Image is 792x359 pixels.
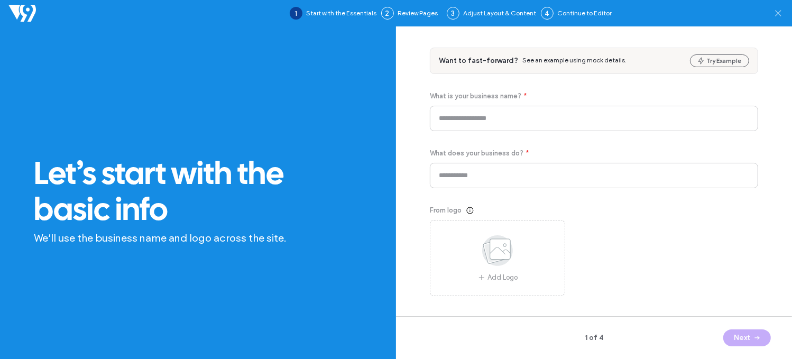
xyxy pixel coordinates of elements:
span: What does your business do? [430,148,523,159]
span: Help [24,7,45,17]
span: Want to fast-forward? [439,56,518,66]
span: Continue to Editor [558,8,612,18]
div: 4 [541,7,554,20]
span: Add Logo [488,272,518,283]
span: Review Pages [398,8,443,18]
span: Adjust Layout & Content [464,8,537,18]
span: We’ll use the business name and logo across the site. [34,231,362,245]
button: Try Example [690,54,749,67]
div: 1 [290,7,302,20]
div: 3 [447,7,459,20]
span: Let’s start with the basic info [34,155,362,227]
span: From logo [430,205,462,216]
span: What is your business name? [430,91,521,102]
span: 1 of 4 [541,333,647,343]
span: Start with the Essentials [307,8,377,18]
span: See an example using mock details. [522,56,627,64]
div: 2 [381,7,394,20]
